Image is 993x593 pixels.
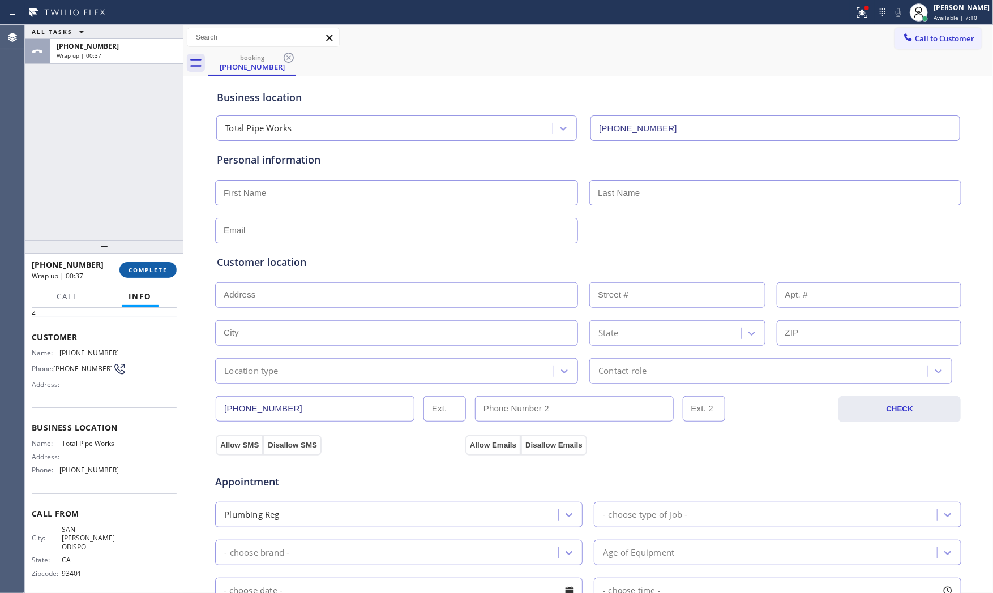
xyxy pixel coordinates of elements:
[603,508,687,521] div: - choose type of job -
[215,218,578,243] input: Email
[838,396,961,422] button: CHECK
[465,435,521,456] button: Allow Emails
[217,255,960,270] div: Customer location
[224,508,279,521] div: Plumbing Reg
[129,266,168,274] span: COMPLETE
[216,396,414,422] input: Phone Number
[32,332,177,342] span: Customer
[603,546,674,559] div: Age of Equipment
[225,122,292,135] div: Total Pipe Works
[32,569,62,578] span: Zipcode:
[32,259,104,270] span: [PHONE_NUMBER]
[598,326,618,340] div: State
[59,466,119,474] span: [PHONE_NUMBER]
[683,396,725,422] input: Ext. 2
[32,508,177,519] span: Call From
[216,435,263,456] button: Allow SMS
[32,349,59,357] span: Name:
[589,282,765,308] input: Street #
[32,453,62,461] span: Address:
[423,396,466,422] input: Ext.
[589,180,961,205] input: Last Name
[129,291,152,302] span: Info
[32,307,177,317] p: 2
[934,3,990,12] div: [PERSON_NAME]
[57,291,78,302] span: Call
[57,41,119,51] span: [PHONE_NUMBER]
[215,180,578,205] input: First Name
[32,534,62,542] span: City:
[59,349,119,357] span: [PHONE_NUMBER]
[32,380,62,389] span: Address:
[32,28,72,36] span: ALL TASKS
[119,262,177,278] button: COMPLETE
[891,5,906,20] button: Mute
[215,474,463,489] span: Appointment
[224,364,279,377] div: Location type
[598,364,647,377] div: Contact role
[895,28,982,49] button: Call to Customer
[209,53,295,62] div: booking
[50,286,85,308] button: Call
[32,422,177,433] span: Business location
[217,90,960,105] div: Business location
[521,435,587,456] button: Disallow Emails
[32,439,62,448] span: Name:
[32,556,62,564] span: State:
[53,364,113,373] span: [PHONE_NUMBER]
[475,396,674,422] input: Phone Number 2
[224,546,289,559] div: - choose brand -
[777,320,962,346] input: ZIP
[934,14,977,22] span: Available | 7:10
[915,33,974,44] span: Call to Customer
[590,115,960,141] input: Phone Number
[62,569,118,578] span: 93401
[25,25,95,38] button: ALL TASKS
[32,364,53,373] span: Phone:
[62,439,118,448] span: Total Pipe Works
[209,62,295,72] div: [PHONE_NUMBER]
[122,286,159,308] button: Info
[62,525,118,551] span: SAN [PERSON_NAME] OBISPO
[263,435,322,456] button: Disallow SMS
[62,556,118,564] span: CA
[217,152,960,167] div: Personal information
[32,466,59,474] span: Phone:
[209,50,295,75] div: (805) 597-5974
[215,282,578,308] input: Address
[187,28,339,46] input: Search
[777,282,962,308] input: Apt. #
[57,51,101,59] span: Wrap up | 00:37
[32,271,83,281] span: Wrap up | 00:37
[215,320,578,346] input: City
